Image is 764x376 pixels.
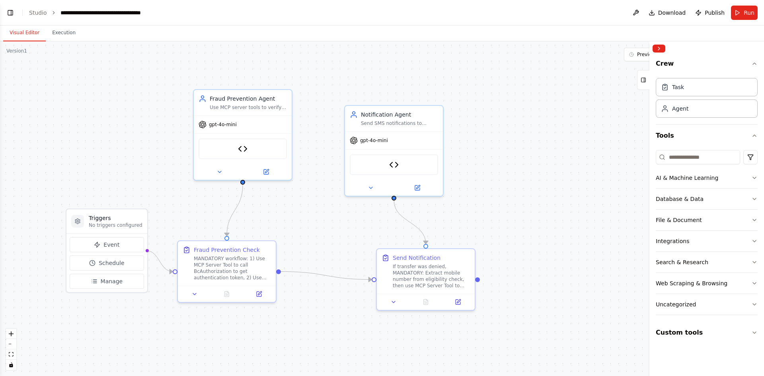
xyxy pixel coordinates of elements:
[3,25,46,41] button: Visual Editor
[645,6,689,20] button: Download
[6,349,16,360] button: fit view
[6,329,16,339] button: zoom in
[6,329,16,370] div: React Flow controls
[29,9,172,17] nav: breadcrumb
[646,41,653,376] button: Toggle Sidebar
[656,210,758,230] button: File & Document
[395,183,440,193] button: Open in side panel
[89,214,142,222] h3: Triggers
[210,104,287,111] div: Use MCP server tools to verify if customer can transfer the requested amount: 1) Use BcAuthorizat...
[210,289,244,299] button: No output available
[656,237,689,245] div: Integrations
[744,9,754,17] span: Run
[66,208,148,293] div: TriggersNo triggers configuredEventScheduleManage
[194,246,260,254] div: Fraud Prevention Check
[656,294,758,315] button: Uncategorized
[210,95,287,103] div: Fraud Prevention Agent
[6,360,16,370] button: toggle interactivity
[444,297,472,307] button: Open in side panel
[656,279,727,287] div: Web Scraping & Browsing
[393,254,440,262] div: Send Notification
[692,6,728,20] button: Publish
[656,168,758,188] button: AI & Machine Learning
[656,125,758,147] button: Tools
[656,195,704,203] div: Database & Data
[656,231,758,251] button: Integrations
[658,9,686,17] span: Download
[656,321,758,344] button: Custom tools
[656,189,758,209] button: Database & Data
[361,120,438,127] div: Send SMS notifications to customers about fraud prevention decisions using MCP server tools. Extr...
[705,9,725,17] span: Publish
[672,83,684,91] div: Task
[70,274,144,289] button: Manage
[281,268,372,284] g: Edge from 80e8becb-26f7-41b1-acbf-0196db0f1595 to ae122915-67c3-4519-acb0-9b7d77591766
[89,222,142,228] p: No triggers configured
[393,263,470,289] div: If transfer was denied, MANDATORY: Extract mobile number from eligibility check, then use MCP Ser...
[244,167,288,177] button: Open in side panel
[389,160,399,169] img: MCP Server Tool
[656,75,758,124] div: Crew
[70,237,144,252] button: Event
[46,25,82,41] button: Execution
[99,259,124,267] span: Schedule
[238,144,248,154] img: MCP Server Tool
[656,273,758,294] button: Web Scraping & Browsing
[656,56,758,75] button: Crew
[672,105,688,113] div: Agent
[344,105,444,197] div: Notification AgentSend SMS notifications to customers about fraud prevention decisions using MCP ...
[656,216,702,224] div: File & Document
[624,48,719,61] button: Previous executions
[361,111,438,119] div: Notification Agent
[360,137,388,144] span: gpt-4o-mini
[223,185,247,236] g: Edge from 972c37c2-e631-42ef-ba14-25e455717362 to 80e8becb-26f7-41b1-acbf-0196db0f1595
[209,121,237,128] span: gpt-4o-mini
[5,7,16,18] button: Show left sidebar
[656,258,708,266] div: Search & Research
[101,277,123,285] span: Manage
[731,6,758,20] button: Run
[653,45,665,53] button: Collapse right sidebar
[103,241,119,249] span: Event
[6,48,27,54] div: Version 1
[376,248,476,311] div: Send NotificationIf transfer was denied, MANDATORY: Extract mobile number from eligibility check,...
[146,247,173,276] g: Edge from triggers to 80e8becb-26f7-41b1-acbf-0196db0f1595
[656,174,718,182] div: AI & Machine Learning
[390,201,430,244] g: Edge from 4638062a-3118-47a0-969a-50abc2de9272 to ae122915-67c3-4519-acb0-9b7d77591766
[177,240,277,303] div: Fraud Prevention CheckMANDATORY workflow: 1) Use MCP Server Tool to call BcAuthorization to get a...
[245,289,273,299] button: Open in side panel
[409,297,443,307] button: No output available
[193,89,292,181] div: Fraud Prevention AgentUse MCP server tools to verify if customer can transfer the requested amoun...
[656,300,696,308] div: Uncategorized
[6,339,16,349] button: zoom out
[29,10,47,16] a: Studio
[637,51,684,58] span: Previous executions
[194,255,271,281] div: MANDATORY workflow: 1) Use MCP Server Tool to call BcAuthorization to get authentication token, 2...
[656,252,758,273] button: Search & Research
[656,147,758,321] div: Tools
[70,255,144,271] button: Schedule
